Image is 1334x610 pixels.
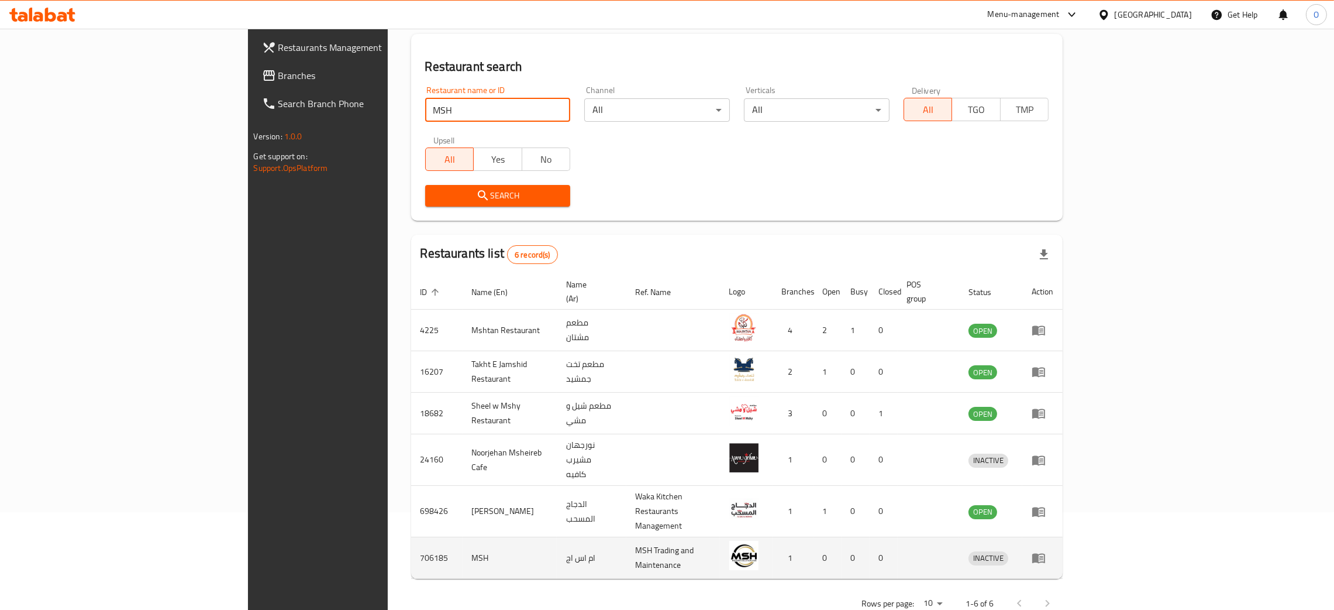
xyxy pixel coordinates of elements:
[254,160,328,176] a: Support.OpsPlatform
[1032,406,1053,420] div: Menu
[420,285,443,299] span: ID
[507,245,558,264] div: Total records count
[773,351,814,393] td: 2
[557,486,626,537] td: الدجاج المسحب
[870,537,898,579] td: 0
[870,393,898,434] td: 1
[463,434,557,486] td: Noorjehan Msheireb Cafe
[729,541,759,570] img: MSH
[527,151,566,168] span: No
[253,33,471,61] a: Restaurants Management
[1022,274,1063,310] th: Action
[773,274,814,310] th: Branches
[463,310,557,351] td: Mshtan Restaurant
[952,98,1001,121] button: TGO
[433,136,455,144] label: Upsell
[744,98,890,122] div: All
[278,97,461,111] span: Search Branch Phone
[870,351,898,393] td: 0
[842,486,870,537] td: 0
[425,58,1049,76] h2: Restaurant search
[968,365,997,379] div: OPEN
[968,407,997,421] span: OPEN
[842,393,870,434] td: 0
[254,129,282,144] span: Version:
[842,310,870,351] td: 1
[814,351,842,393] td: 1
[870,274,898,310] th: Closed
[411,274,1063,579] table: enhanced table
[1314,8,1319,21] span: O
[909,101,948,118] span: All
[870,310,898,351] td: 0
[814,274,842,310] th: Open
[968,454,1008,467] span: INACTIVE
[557,537,626,579] td: ام اس اج
[842,434,870,486] td: 0
[463,537,557,579] td: MSH
[472,285,523,299] span: Name (En)
[626,486,720,537] td: Waka Kitchen Restaurants Management
[425,185,571,207] button: Search
[842,537,870,579] td: 0
[1000,98,1049,121] button: TMP
[557,393,626,434] td: مطعم شيل و مشي
[814,393,842,434] td: 0
[968,324,997,338] span: OPEN
[430,151,470,168] span: All
[773,393,814,434] td: 3
[566,277,612,306] span: Name (Ar)
[253,61,471,90] a: Branches
[968,551,1008,565] span: INACTIVE
[463,486,557,537] td: [PERSON_NAME]
[912,86,941,94] label: Delivery
[473,148,522,171] button: Yes
[842,274,870,310] th: Busy
[1032,365,1053,379] div: Menu
[284,129,302,144] span: 1.0.0
[773,310,814,351] td: 4
[463,393,557,434] td: Sheel w Mshy Restaurant
[842,351,870,393] td: 0
[1032,323,1053,337] div: Menu
[420,245,558,264] h2: Restaurants list
[557,351,626,393] td: مطعم تخت جمشيد
[584,98,730,122] div: All
[720,274,773,310] th: Logo
[508,249,557,261] span: 6 record(s)
[814,486,842,537] td: 1
[478,151,518,168] span: Yes
[425,148,474,171] button: All
[636,285,687,299] span: Ref. Name
[968,285,1006,299] span: Status
[729,495,759,524] img: Al Dajaj Al Mshahab
[814,310,842,351] td: 2
[1030,241,1058,269] div: Export file
[1032,453,1053,467] div: Menu
[773,537,814,579] td: 1
[814,434,842,486] td: 0
[254,149,308,164] span: Get support on:
[870,434,898,486] td: 0
[968,366,997,379] span: OPEN
[904,98,953,121] button: All
[988,8,1060,22] div: Menu-management
[463,351,557,393] td: Takht E Jamshid Restaurant
[1005,101,1045,118] span: TMP
[557,434,626,486] td: نورجهان مشيرب كافيه
[278,68,461,83] span: Branches
[814,537,842,579] td: 0
[557,310,626,351] td: مطعم مشتان
[957,101,996,118] span: TGO
[729,355,759,384] img: Takht E Jamshid Restaurant
[729,313,759,342] img: Mshtan Restaurant
[425,98,571,122] input: Search for restaurant name or ID..
[626,537,720,579] td: MSH Trading and Maintenance
[870,486,898,537] td: 0
[773,486,814,537] td: 1
[435,189,561,203] span: Search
